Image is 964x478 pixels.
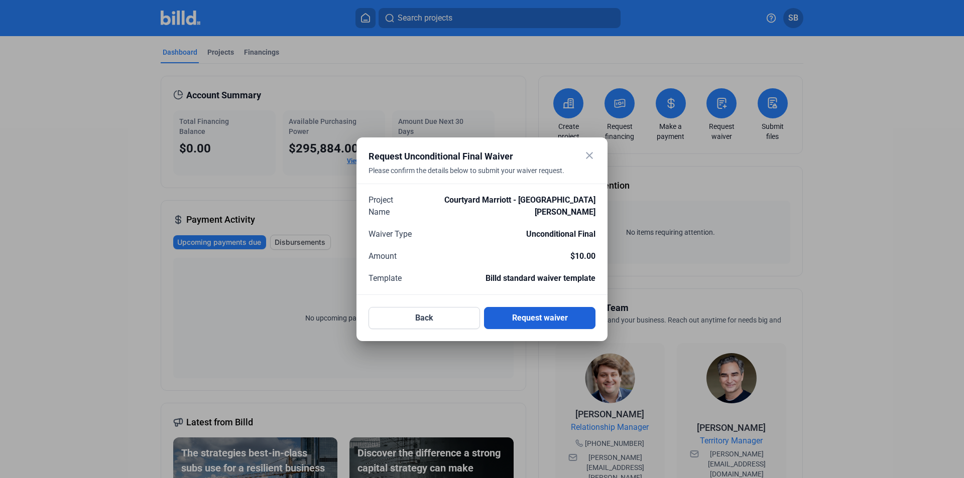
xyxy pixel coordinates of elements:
span: Billd standard waiver template [486,272,595,284]
div: Please confirm the details below to submit your waiver request. [369,166,570,188]
div: Request Unconditional Final Waiver [369,149,570,164]
mat-icon: close [583,149,595,162]
button: Back [369,307,480,329]
span: Amount [369,250,397,262]
span: Template [369,272,402,284]
button: Request waiver [484,307,595,329]
span: Courtyard Marriott - [GEOGRAPHIC_DATA][PERSON_NAME] [410,194,595,218]
span: Waiver Type [369,228,412,240]
span: Project Name [369,194,410,218]
span: $10.00 [570,250,595,262]
span: Unconditional Final [526,228,595,240]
